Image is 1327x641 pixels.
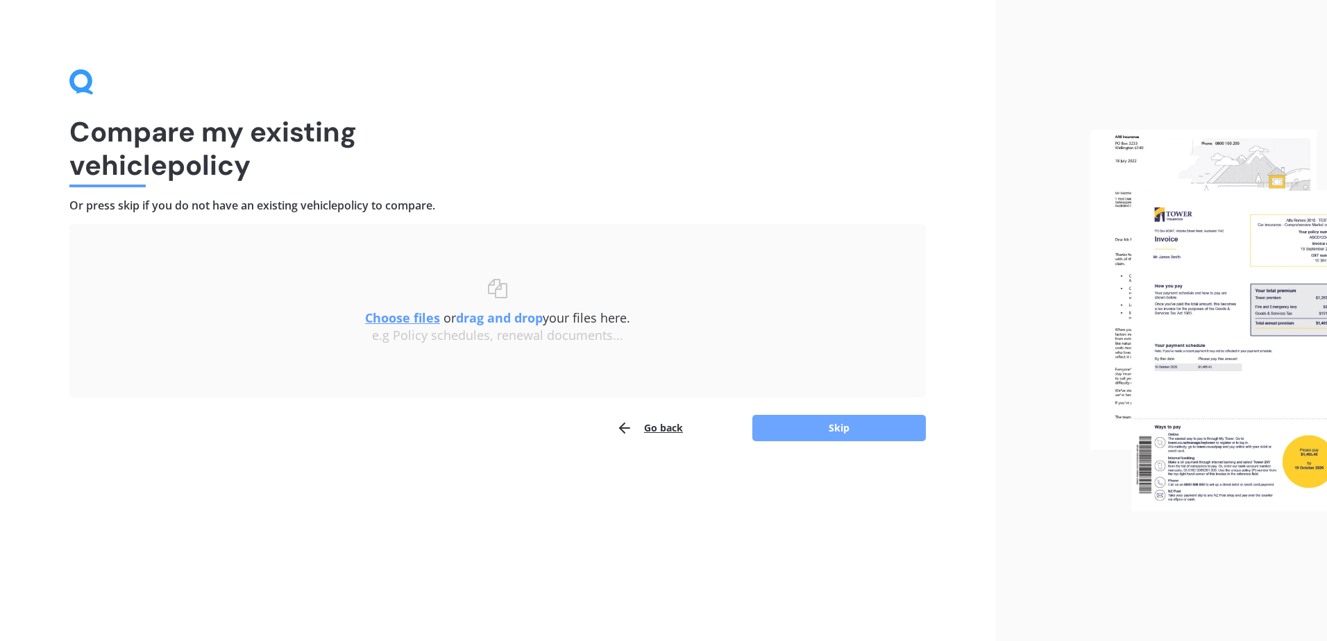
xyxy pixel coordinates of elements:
span: or your files here. [365,309,630,326]
u: Choose files [365,309,440,326]
button: Go back [616,414,683,442]
img: files.webp [1090,130,1327,511]
b: drag and drop [456,309,543,326]
button: Skip [752,415,926,441]
div: e.g Policy schedules, renewal documents... [97,328,898,343]
h1: Compare my existing vehicle policy [69,115,926,182]
h4: Or press skip if you do not have an existing vehicle policy to compare. [69,198,926,213]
